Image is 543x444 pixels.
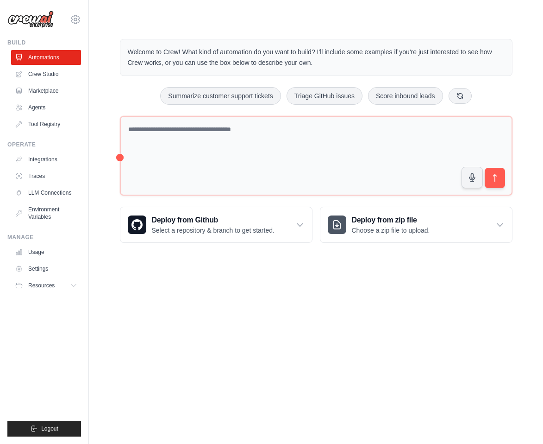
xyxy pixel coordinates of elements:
p: Welcome to Crew! What kind of automation do you want to build? I'll include some examples if you'... [128,47,505,68]
a: Usage [11,245,81,260]
a: Environment Variables [11,202,81,224]
img: Logo [7,11,54,28]
a: Tool Registry [11,117,81,132]
a: Settings [11,261,81,276]
a: Integrations [11,152,81,167]
a: Agents [11,100,81,115]
h3: Deploy from zip file [352,215,430,226]
div: Operate [7,141,81,148]
span: Resources [28,282,55,289]
span: Logout [41,425,58,432]
button: Triage GitHub issues [287,87,362,105]
button: Score inbound leads [368,87,443,105]
a: Automations [11,50,81,65]
button: Resources [11,278,81,293]
a: Marketplace [11,83,81,98]
a: LLM Connections [11,185,81,200]
h3: Deploy from Github [152,215,275,226]
div: Manage [7,234,81,241]
div: Build [7,39,81,46]
a: Crew Studio [11,67,81,82]
button: Logout [7,421,81,437]
p: Choose a zip file to upload. [352,226,430,235]
a: Traces [11,169,81,184]
button: Summarize customer support tickets [160,87,281,105]
p: Select a repository & branch to get started. [152,226,275,235]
